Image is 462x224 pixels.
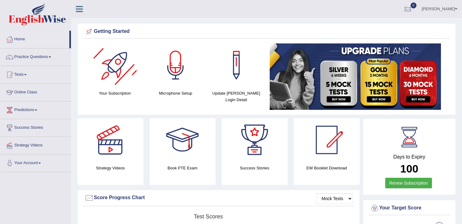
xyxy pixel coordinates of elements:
a: Predictions [0,101,71,117]
span: 0 [411,2,417,8]
div: Your Target Score [370,204,449,213]
a: Tests [0,66,71,82]
tspan: Test scores [194,213,223,220]
h4: Success Stories [222,165,288,171]
a: Online Class [0,84,71,99]
div: Score Progress Chart [85,193,353,203]
h4: Days to Expiry [370,154,449,160]
h4: Book PTE Exam [150,165,216,171]
div: Getting Started [85,27,449,36]
h4: Strategy Videos [77,165,143,171]
b: 100 [400,163,418,175]
a: Your Account [0,155,71,170]
a: Home [0,31,69,46]
a: Practice Questions [0,48,71,64]
a: Renew Subscription [385,178,432,188]
img: small5.jpg [270,43,441,110]
h4: Update [PERSON_NAME] Login Detail [209,90,264,103]
h4: Microphone Setup [148,90,203,96]
h4: EW Booklet Download [294,165,360,171]
h4: Your Subscription [88,90,142,96]
a: Strategy Videos [0,137,71,152]
a: Success Stories [0,119,71,135]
